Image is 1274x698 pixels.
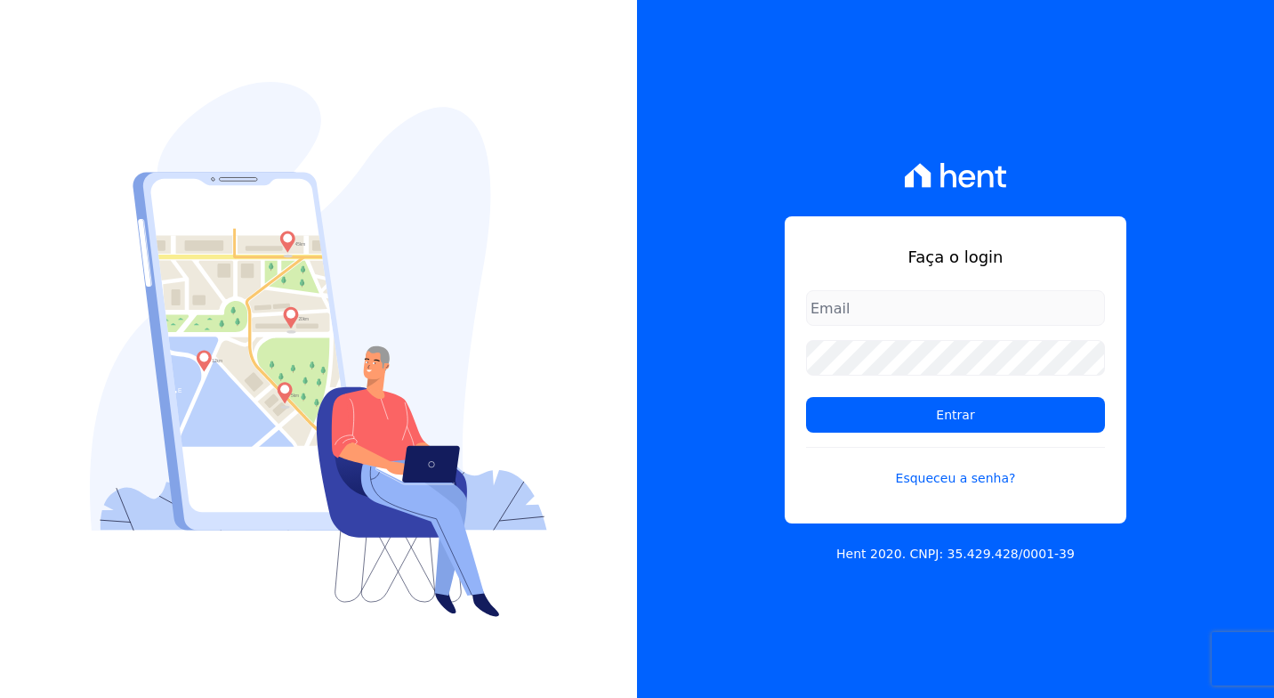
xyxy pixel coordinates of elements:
img: Login [90,82,547,617]
h1: Faça o login [806,245,1105,269]
p: Hent 2020. CNPJ: 35.429.428/0001-39 [836,545,1075,564]
input: Entrar [806,397,1105,433]
input: Email [806,290,1105,326]
a: Esqueceu a senha? [806,447,1105,488]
